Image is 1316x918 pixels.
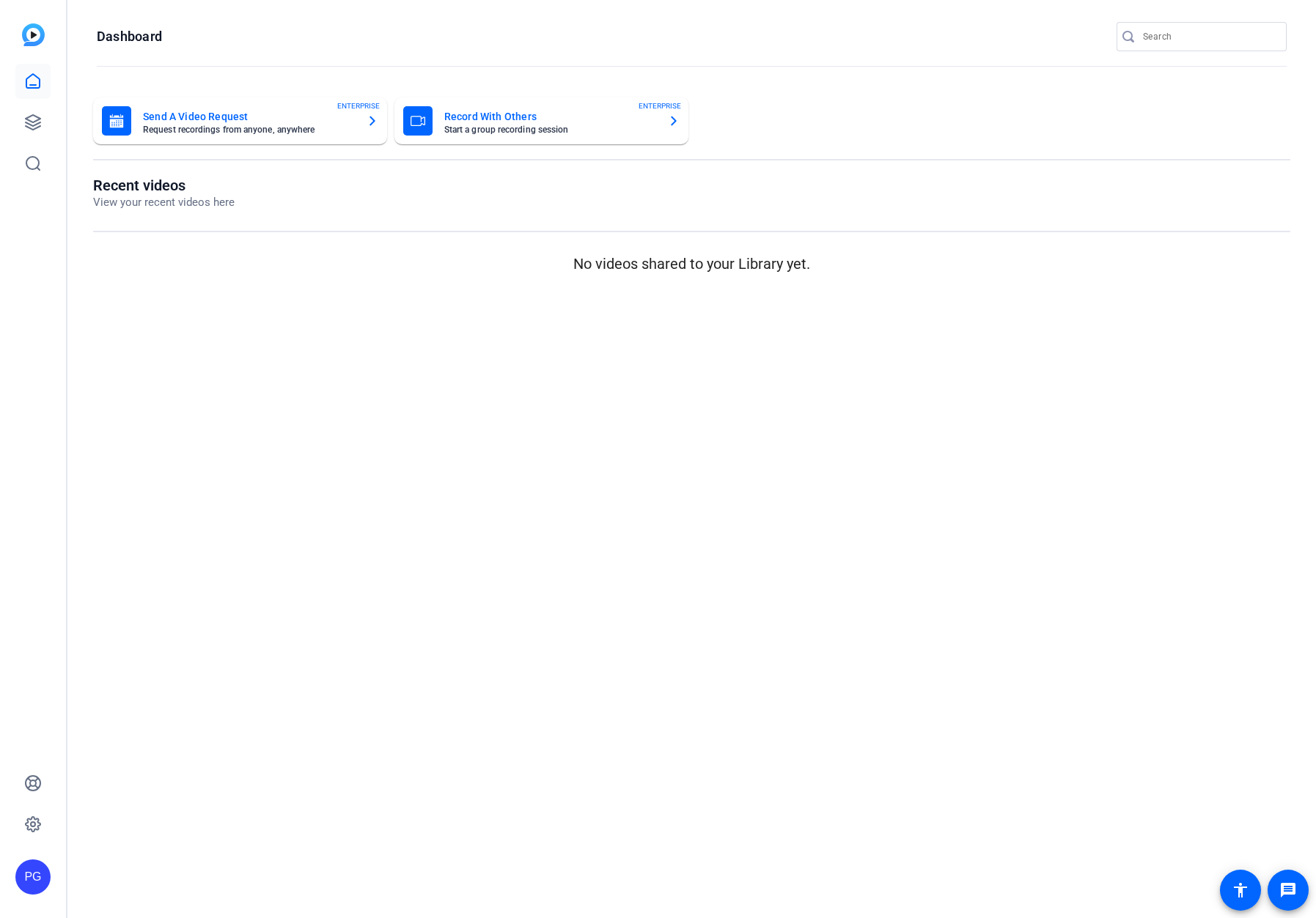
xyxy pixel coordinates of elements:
mat-card-subtitle: Request recordings from anyone, anywhere [143,125,355,134]
span: ENTERPRISE [639,100,681,111]
h1: Dashboard [97,28,162,45]
h1: Recent videos [93,177,235,194]
mat-card-title: Record With Others [444,108,656,125]
mat-icon: message [1279,881,1297,899]
button: Send A Video RequestRequest recordings from anyone, anywhereENTERPRISE [93,97,387,144]
mat-icon: accessibility [1232,881,1249,899]
mat-card-title: Send A Video Request [143,108,355,125]
img: blue-gradient.svg [22,23,45,46]
button: Record With OthersStart a group recording sessionENTERPRISE [394,97,688,144]
div: PG [15,859,51,895]
mat-card-subtitle: Start a group recording session [444,125,656,134]
span: ENTERPRISE [337,100,380,111]
input: Search [1143,28,1275,45]
p: No videos shared to your Library yet. [93,253,1290,275]
p: View your recent videos here [93,194,235,211]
